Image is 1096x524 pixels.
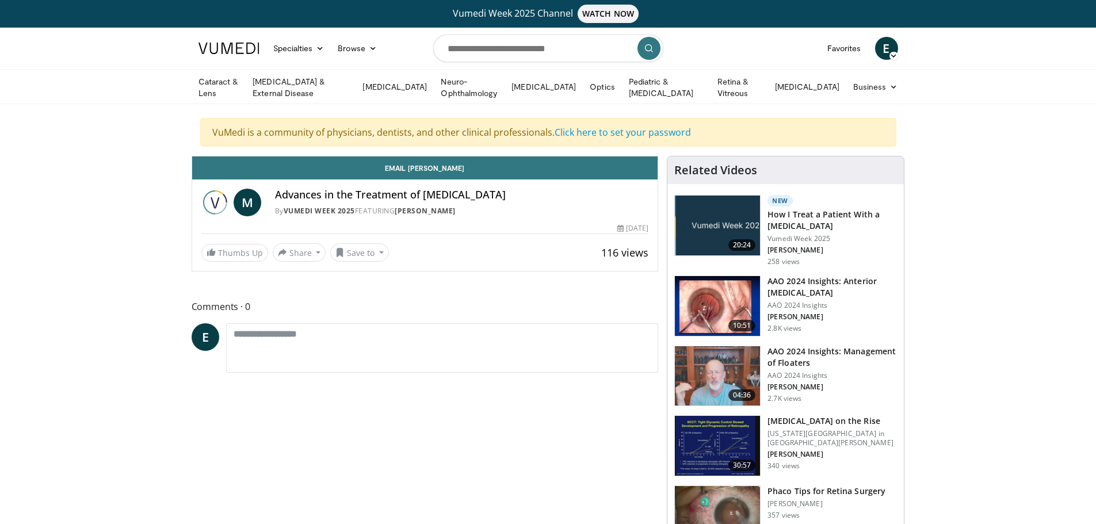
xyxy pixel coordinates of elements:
[767,371,897,380] p: AAO 2024 Insights
[583,75,621,98] a: Optics
[675,276,760,336] img: fd942f01-32bb-45af-b226-b96b538a46e6.150x105_q85_crop-smart_upscale.jpg
[767,383,897,392] p: [PERSON_NAME]
[601,246,648,259] span: 116 views
[675,416,760,476] img: 4ce8c11a-29c2-4c44-a801-4e6d49003971.150x105_q85_crop-smart_upscale.jpg
[201,244,268,262] a: Thumbs Up
[674,346,897,407] a: 04:36 AAO 2024 Insights: Management of Floaters AAO 2024 Insights [PERSON_NAME] 2.7K views
[331,37,384,60] a: Browse
[234,189,261,216] a: M
[275,189,649,201] h4: Advances in the Treatment of [MEDICAL_DATA]
[200,118,896,147] div: VuMedi is a community of physicians, dentists, and other clinical professionals.
[275,206,649,216] div: By FEATURING
[767,394,801,403] p: 2.7K views
[767,461,800,471] p: 340 views
[728,389,756,401] span: 04:36
[356,75,434,98] a: [MEDICAL_DATA]
[767,257,800,266] p: 258 views
[767,346,897,369] h3: AAO 2024 Insights: Management of Floaters
[674,195,897,266] a: 20:24 New How I Treat a Patient With a [MEDICAL_DATA] Vumedi Week 2025 [PERSON_NAME] 258 views
[767,301,897,310] p: AAO 2024 Insights
[192,156,658,179] a: Email [PERSON_NAME]
[767,209,897,232] h3: How I Treat a Patient With a [MEDICAL_DATA]
[617,223,648,234] div: [DATE]
[578,5,639,23] span: WATCH NOW
[768,75,846,98] a: [MEDICAL_DATA]
[434,76,505,99] a: Neuro-Ophthalmology
[767,312,897,322] p: [PERSON_NAME]
[674,415,897,476] a: 30:57 [MEDICAL_DATA] on the Rise [US_STATE][GEOGRAPHIC_DATA] in [GEOGRAPHIC_DATA][PERSON_NAME] [P...
[246,76,356,99] a: [MEDICAL_DATA] & External Disease
[767,485,885,497] h3: Phaco Tips for Retina Surgery
[767,276,897,299] h3: AAO 2024 Insights: Anterior [MEDICAL_DATA]
[201,189,229,216] img: Vumedi Week 2025
[674,276,897,336] a: 10:51 AAO 2024 Insights: Anterior [MEDICAL_DATA] AAO 2024 Insights [PERSON_NAME] 2.8K views
[674,163,757,177] h4: Related Videos
[767,429,897,447] p: [US_STATE][GEOGRAPHIC_DATA] in [GEOGRAPHIC_DATA][PERSON_NAME]
[767,450,897,459] p: [PERSON_NAME]
[767,246,897,255] p: [PERSON_NAME]
[767,324,801,333] p: 2.8K views
[192,299,659,314] span: Comments 0
[266,37,331,60] a: Specialties
[192,323,219,351] a: E
[555,126,691,139] a: Click here to set your password
[846,75,905,98] a: Business
[875,37,898,60] a: E
[767,499,885,508] p: [PERSON_NAME]
[767,511,800,520] p: 357 views
[284,206,355,216] a: Vumedi Week 2025
[820,37,868,60] a: Favorites
[505,75,583,98] a: [MEDICAL_DATA]
[728,320,756,331] span: 10:51
[192,76,246,99] a: Cataract & Lens
[675,346,760,406] img: 8e655e61-78ac-4b3e-a4e7-f43113671c25.150x105_q85_crop-smart_upscale.jpg
[395,206,456,216] a: [PERSON_NAME]
[675,196,760,255] img: 02d29458-18ce-4e7f-be78-7423ab9bdffd.jpg.150x105_q85_crop-smart_upscale.jpg
[728,239,756,251] span: 20:24
[767,234,897,243] p: Vumedi Week 2025
[273,243,326,262] button: Share
[767,195,793,206] p: New
[198,43,259,54] img: VuMedi Logo
[767,415,897,427] h3: [MEDICAL_DATA] on the Rise
[728,460,756,471] span: 30:57
[622,76,711,99] a: Pediatric & [MEDICAL_DATA]
[711,76,768,99] a: Retina & Vitreous
[433,35,663,62] input: Search topics, interventions
[330,243,389,262] button: Save to
[200,5,896,23] a: Vumedi Week 2025 ChannelWATCH NOW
